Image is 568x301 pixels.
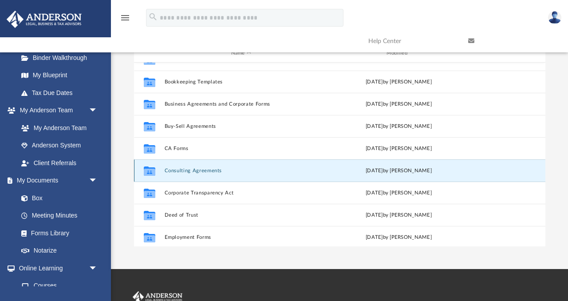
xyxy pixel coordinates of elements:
a: Client Referrals [12,154,106,172]
button: Bookkeeping Templates [164,79,318,85]
button: Assignments of Interest [164,57,318,63]
a: My Blueprint [12,67,106,84]
button: Employment Forms [164,234,318,240]
div: id [138,49,160,57]
button: Deed of Trust [164,212,318,218]
div: [DATE] by [PERSON_NAME] [322,189,475,197]
div: [DATE] by [PERSON_NAME] [322,211,475,219]
button: Buy-Sell Agreements [164,123,318,129]
a: Binder Walkthrough [12,49,111,67]
a: My Anderson Teamarrow_drop_down [6,102,106,119]
a: Help Center [362,24,461,59]
div: Name [164,49,318,57]
button: Corporate Transparency Act [164,190,318,196]
a: My Documentsarrow_drop_down [6,172,106,190]
div: [DATE] by [PERSON_NAME] [322,100,475,108]
span: arrow_drop_down [89,172,106,190]
a: Courses [12,277,106,295]
div: grid [134,63,545,247]
button: Business Agreements and Corporate Forms [164,101,318,107]
div: [DATE] by [PERSON_NAME] [322,122,475,130]
div: [DATE] by [PERSON_NAME] [322,144,475,152]
div: Modified [321,49,475,57]
a: My Anderson Team [12,119,102,137]
button: Consulting Agreements [164,168,318,174]
i: menu [120,12,130,23]
i: search [148,12,158,22]
a: Box [12,189,102,207]
div: [DATE] by [PERSON_NAME] [322,166,475,174]
span: arrow_drop_down [89,102,106,120]
a: Meeting Minutes [12,207,106,225]
span: arrow_drop_down [89,259,106,277]
a: Notarize [12,242,106,260]
div: [DATE] by [PERSON_NAME] [322,233,475,241]
div: [DATE] by [PERSON_NAME] [322,55,475,63]
a: menu [120,17,130,23]
img: User Pic [548,11,561,24]
div: [DATE] by [PERSON_NAME] [322,78,475,86]
a: Forms Library [12,224,102,242]
img: Anderson Advisors Platinum Portal [4,11,84,28]
a: Tax Due Dates [12,84,111,102]
a: Anderson System [12,137,106,154]
button: CA Forms [164,146,318,151]
a: Online Learningarrow_drop_down [6,259,106,277]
